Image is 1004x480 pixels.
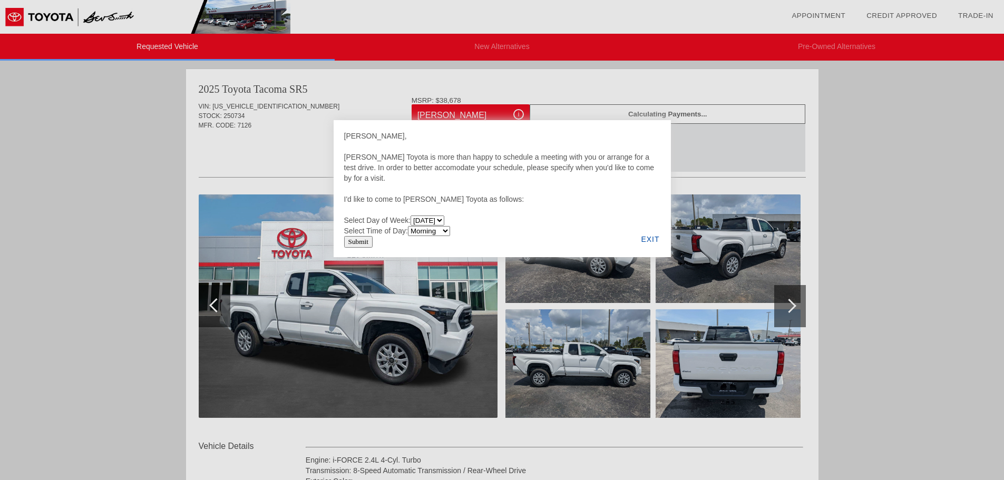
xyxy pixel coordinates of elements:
input: Submit [344,236,373,248]
div: EXIT [630,221,670,257]
a: Credit Approved [866,12,937,19]
a: Trade-In [958,12,993,19]
a: Appointment [792,12,845,19]
div: [PERSON_NAME], [PERSON_NAME] Toyota is more than happy to schedule a meeting with you or arrange ... [344,131,660,236]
